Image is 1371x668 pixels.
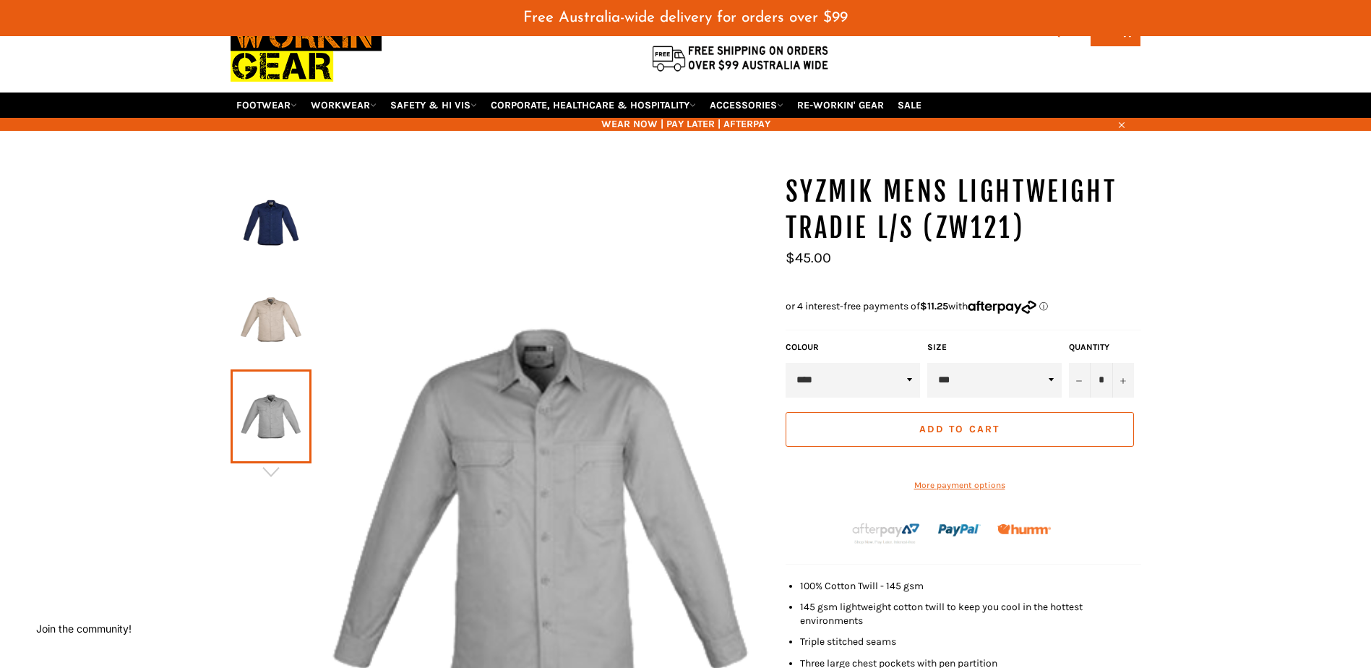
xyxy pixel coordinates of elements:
[650,43,830,73] img: Flat $9.95 shipping Australia wide
[238,280,304,359] img: SYZMIK ZW121 Mens Lightweight Tradie L/S - Workin' Gear
[927,341,1062,354] label: Size
[800,579,1141,593] li: 100% Cotton Twill - 145 gsm
[800,635,1141,648] li: Triple stitched seams
[485,93,702,118] a: CORPORATE, HEALTHCARE & HOSPITALITY
[786,479,1134,492] a: More payment options
[997,524,1051,535] img: Humm_core_logo_RGB-01_300x60px_small_195d8312-4386-4de7-b182-0ef9b6303a37.png
[786,341,920,354] label: COLOUR
[800,600,1141,628] li: 145 gsm lightweight cotton twill to keep you cool in the hottest environments
[36,622,132,635] button: Join the community!
[938,509,981,552] img: paypal.png
[892,93,927,118] a: SALE
[1069,341,1134,354] label: Quantity
[238,183,304,262] img: SYZMIK ZW121 Mens Lightweight Tradie L/S - Workin' Gear
[231,117,1141,131] span: WEAR NOW | PAY LATER | AFTERPAY
[791,93,890,118] a: RE-WORKIN' GEAR
[786,412,1134,447] button: Add to Cart
[231,93,303,118] a: FOOTWEAR
[704,93,789,118] a: ACCESSORIES
[1069,363,1091,398] button: Reduce item quantity by one
[919,423,1000,435] span: Add to Cart
[786,249,831,266] span: $45.00
[1112,363,1134,398] button: Increase item quantity by one
[786,174,1141,246] h1: SYZMIK Mens Lightweight Tradie L/S (ZW121)
[851,521,921,546] img: Afterpay-Logo-on-dark-bg_large.png
[523,10,848,25] span: Free Australia-wide delivery for orders over $99
[231,10,382,92] img: Workin Gear leaders in Workwear, Safety Boots, PPE, Uniforms. Australia's No.1 in Workwear
[384,93,483,118] a: SAFETY & HI VIS
[305,93,382,118] a: WORKWEAR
